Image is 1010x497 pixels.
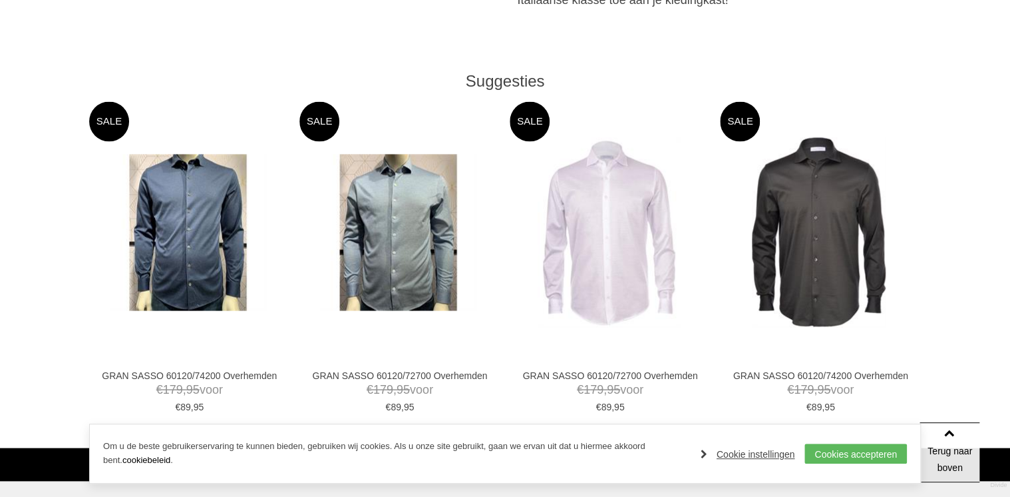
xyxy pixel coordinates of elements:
[538,137,680,327] img: GRAN SASSO 60120/72700 Overhemden
[787,382,794,396] span: €
[122,455,170,465] a: cookiebeleid
[728,381,912,398] span: voor
[397,382,410,396] span: 95
[180,401,191,412] span: 89
[391,401,401,412] span: 89
[752,137,886,327] img: GRAN SASSO 60120/74200 Overhemden
[401,401,404,412] span: ,
[701,444,795,464] a: Cookie instellingen
[385,401,391,412] span: €
[814,382,817,396] span: ,
[577,382,584,396] span: €
[367,382,373,396] span: €
[824,401,835,412] span: 95
[990,477,1007,494] a: Divide
[603,382,607,396] span: ,
[194,401,204,412] span: 95
[607,382,620,396] span: 95
[186,382,200,396] span: 95
[404,401,415,412] span: 95
[822,401,824,412] span: ,
[518,381,702,398] span: voor
[191,401,194,412] span: ,
[97,381,281,398] span: voor
[97,369,281,381] a: GRAN SASSO 60120/74200 Overhemden
[156,382,163,396] span: €
[611,401,614,412] span: ,
[320,154,476,310] img: GRAN SASSO 60120/72700 Overhemden
[804,444,907,464] a: Cookies accepteren
[812,401,822,412] span: 89
[163,382,183,396] span: 179
[393,382,397,396] span: ,
[89,71,921,91] div: Suggesties
[307,381,492,398] span: voor
[110,154,266,310] img: GRAN SASSO 60120/74200 Overhemden
[806,401,812,412] span: €
[307,369,492,381] a: GRAN SASSO 60120/72700 Overhemden
[614,401,625,412] span: 95
[596,401,601,412] span: €
[794,382,814,396] span: 179
[373,382,393,396] span: 179
[183,382,186,396] span: ,
[817,382,830,396] span: 95
[728,369,912,381] a: GRAN SASSO 60120/74200 Overhemden
[103,440,687,468] p: Om u de beste gebruikerservaring te kunnen bieden, gebruiken wij cookies. Als u onze site gebruik...
[175,401,180,412] span: €
[920,422,979,482] a: Terug naar boven
[518,369,702,381] a: GRAN SASSO 60120/72700 Overhemden
[601,401,611,412] span: 89
[584,382,603,396] span: 179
